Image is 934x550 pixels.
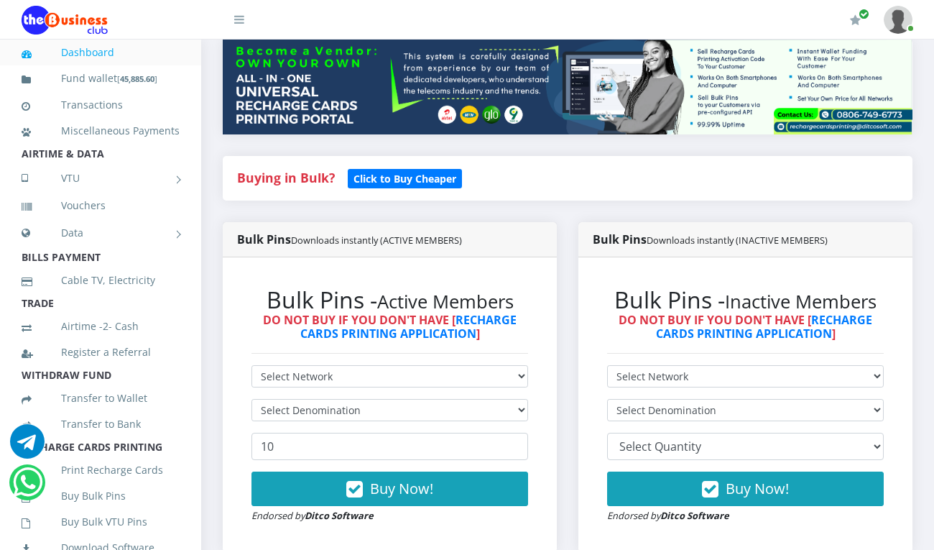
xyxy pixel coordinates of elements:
strong: Bulk Pins [237,232,462,247]
small: Downloads instantly (ACTIVE MEMBERS) [291,234,462,247]
a: Vouchers [22,189,180,222]
small: Downloads instantly (INACTIVE MEMBERS) [647,234,828,247]
small: Inactive Members [725,289,877,314]
small: Endorsed by [251,509,374,522]
a: Cable TV, Electricity [22,264,180,297]
a: Transactions [22,88,180,122]
input: Enter Quantity [251,433,528,460]
img: multitenant_rcp.png [223,40,912,134]
a: Chat for support [10,435,45,459]
b: Click to Buy Cheaper [353,172,456,185]
img: Logo [22,6,108,35]
a: Click to Buy Cheaper [348,169,462,186]
a: Buy Bulk Pins [22,480,180,513]
small: Endorsed by [607,509,729,522]
strong: DO NOT BUY IF YOU DON'T HAVE [ ] [619,312,872,342]
a: Print Recharge Cards [22,454,180,487]
a: Transfer to Wallet [22,382,180,415]
span: Buy Now! [370,479,433,498]
a: Data [22,215,180,251]
strong: Ditco Software [305,509,374,522]
a: Transfer to Bank [22,408,180,441]
b: 45,885.60 [120,73,154,84]
a: Buy Bulk VTU Pins [22,505,180,538]
a: Register a Referral [22,336,180,369]
button: Buy Now! [251,472,528,506]
a: RECHARGE CARDS PRINTING APPLICATION [300,312,517,342]
a: VTU [22,160,180,196]
span: Buy Now! [726,479,789,498]
small: [ ] [117,73,157,84]
strong: Bulk Pins [593,232,828,247]
strong: DO NOT BUY IF YOU DON'T HAVE [ ] [263,312,517,342]
h2: Bulk Pins - [607,286,884,313]
a: Dashboard [22,36,180,69]
span: Renew/Upgrade Subscription [859,9,869,19]
a: Chat for support [13,476,42,500]
small: Active Members [377,289,514,314]
strong: Buying in Bulk? [237,169,335,186]
strong: Ditco Software [660,509,729,522]
button: Buy Now! [607,472,884,506]
i: Renew/Upgrade Subscription [850,14,861,26]
a: RECHARGE CARDS PRINTING APPLICATION [656,312,873,342]
a: Airtime -2- Cash [22,310,180,343]
a: Miscellaneous Payments [22,114,180,147]
h2: Bulk Pins - [251,286,528,313]
img: User [884,6,912,34]
a: Fund wallet[45,885.60] [22,62,180,96]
